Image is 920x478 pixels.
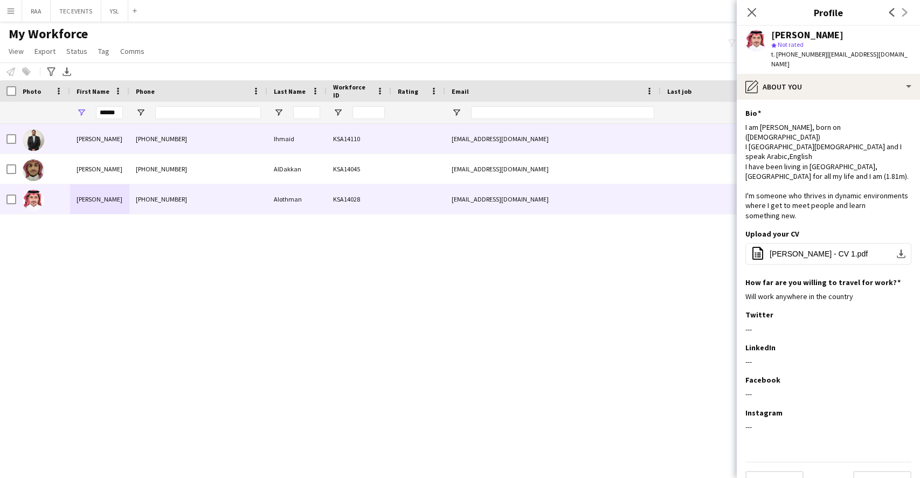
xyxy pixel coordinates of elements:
h3: Upload your CV [745,229,799,239]
div: KSA14028 [327,184,391,214]
div: --- [745,324,911,334]
app-action-btn: Export XLSX [60,65,73,78]
span: Last job [667,87,691,95]
div: About you [737,74,920,100]
input: Email Filter Input [471,106,654,119]
span: | [EMAIL_ADDRESS][DOMAIN_NAME] [771,50,908,68]
button: RAA [22,1,51,22]
h3: Instagram [745,408,783,418]
input: Workforce ID Filter Input [352,106,385,119]
h3: Facebook [745,375,780,385]
h3: Profile [737,5,920,19]
span: Comms [120,46,144,56]
span: Phone [136,87,155,95]
input: First Name Filter Input [96,106,123,119]
div: [PHONE_NUMBER] [129,124,267,154]
span: Status [66,46,87,56]
button: TEC EVENTS [51,1,101,22]
span: Export [34,46,56,56]
a: Comms [116,44,149,58]
button: Open Filter Menu [77,108,86,117]
div: [PERSON_NAME] [771,30,843,40]
a: Export [30,44,60,58]
span: View [9,46,24,56]
button: Open Filter Menu [136,108,146,117]
span: Workforce ID [333,83,372,99]
div: [PHONE_NUMBER] [129,184,267,214]
a: Tag [94,44,114,58]
div: [EMAIL_ADDRESS][DOMAIN_NAME] [445,184,661,214]
div: [EMAIL_ADDRESS][DOMAIN_NAME] [445,154,661,184]
span: Email [452,87,469,95]
span: Rating [398,87,418,95]
div: [PHONE_NUMBER] [129,154,267,184]
div: AlDakkan [267,154,327,184]
app-action-btn: Advanced filters [45,65,58,78]
a: View [4,44,28,58]
span: Photo [23,87,41,95]
div: Will work anywhere in the country [745,292,911,301]
span: Last Name [274,87,306,95]
div: [PERSON_NAME] [70,124,129,154]
h3: Bio [745,108,761,118]
div: Ihmaid [267,124,327,154]
div: --- [745,389,911,399]
button: Open Filter Menu [274,108,283,117]
div: I am [PERSON_NAME], born on ([DEMOGRAPHIC_DATA]) I [GEOGRAPHIC_DATA][DEMOGRAPHIC_DATA] and I spea... [745,122,911,220]
div: [PERSON_NAME] [70,154,129,184]
button: Open Filter Menu [333,108,343,117]
div: KSA14045 [327,154,391,184]
span: First Name [77,87,109,95]
input: Phone Filter Input [155,106,261,119]
h3: LinkedIn [745,343,776,352]
span: Not rated [778,40,804,49]
h3: Twitter [745,310,773,320]
img: Abdulaziz Alothman [23,190,44,211]
div: [EMAIL_ADDRESS][DOMAIN_NAME] [445,124,661,154]
button: YSL [101,1,128,22]
span: Tag [98,46,109,56]
span: [PERSON_NAME] - CV 1.pdf [770,250,868,258]
h3: How far are you willing to travel for work? [745,278,901,287]
div: Alothman [267,184,327,214]
button: Open Filter Menu [452,108,461,117]
img: Abdulaziz Ihmaid [23,129,44,151]
span: My Workforce [9,26,88,42]
input: Last Name Filter Input [293,106,320,119]
div: KSA14110 [327,124,391,154]
img: Abdulaziz AlDakkan [23,160,44,181]
div: --- [745,422,911,432]
div: --- [745,357,911,366]
div: [PERSON_NAME] [70,184,129,214]
button: [PERSON_NAME] - CV 1.pdf [745,243,911,265]
span: t. [PHONE_NUMBER] [771,50,827,58]
a: Status [62,44,92,58]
